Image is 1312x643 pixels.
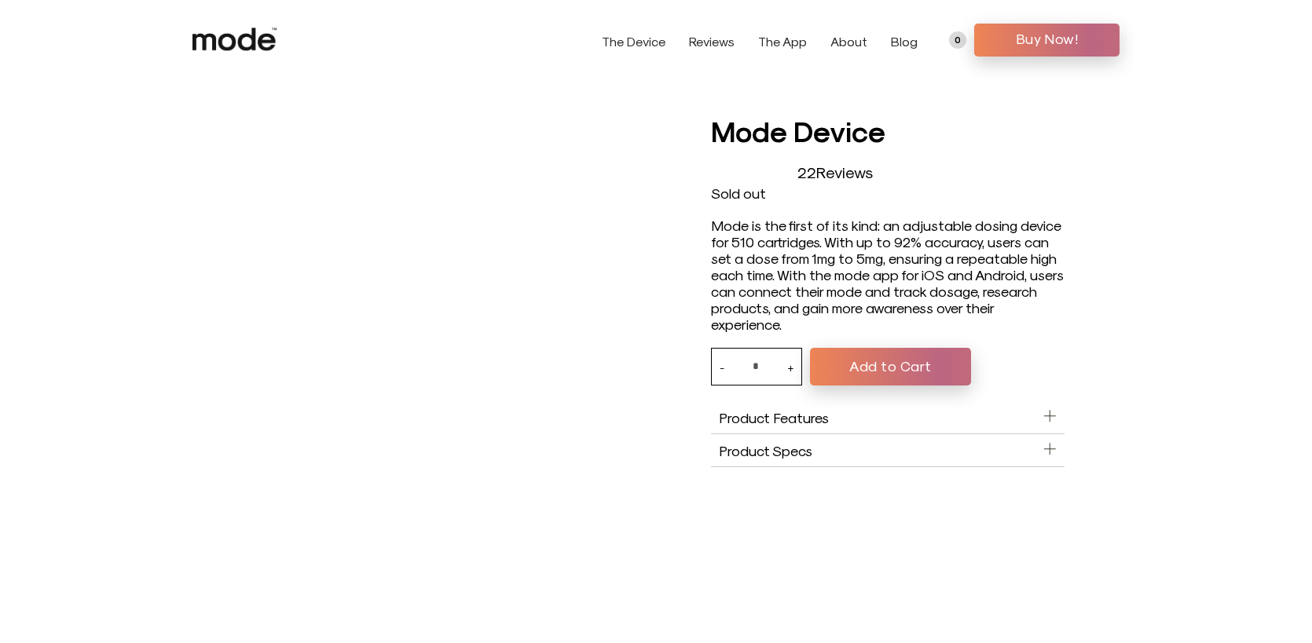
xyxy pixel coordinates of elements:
[830,34,867,49] a: About
[719,409,829,426] span: Product Features
[711,111,1065,149] h1: Mode Device
[787,349,793,385] button: +
[719,442,812,459] span: Product Specs
[810,348,971,385] button: Add to Cart
[758,34,807,49] a: The App
[689,34,735,49] a: Reviews
[949,31,966,49] a: 0
[891,34,918,49] a: Blog
[974,24,1120,57] a: Buy Now!
[797,163,816,181] span: 22
[602,34,665,49] a: The Device
[711,184,766,201] span: Sold out
[711,217,1065,332] div: Mode is the first of its kind: an adjustable dosing device for 510 cartridges. With up to 92% acc...
[816,163,873,181] span: Reviews
[192,111,656,467] product-gallery: Mode Device product carousel
[720,349,724,385] button: -
[986,27,1108,50] span: Buy Now!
